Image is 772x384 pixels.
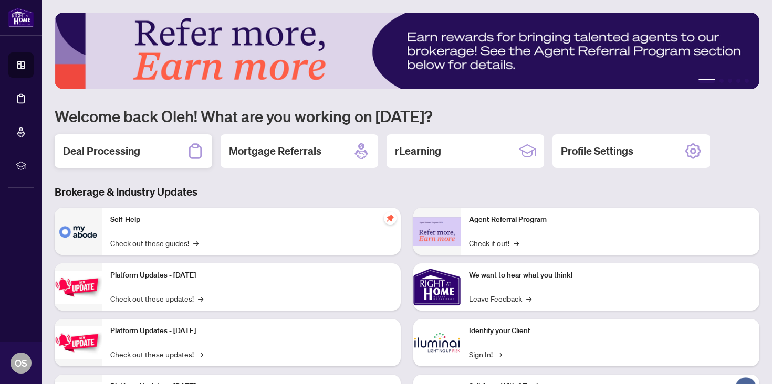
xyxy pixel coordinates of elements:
[55,208,102,255] img: Self-Help
[8,8,34,27] img: logo
[745,79,749,83] button: 5
[730,347,761,379] button: Open asap
[469,348,502,360] a: Sign In!→
[413,263,461,311] img: We want to hear what you think!
[736,79,740,83] button: 4
[395,144,441,158] h2: rLearning
[469,293,531,304] a: Leave Feedback→
[110,348,203,360] a: Check out these updates!→
[384,212,397,225] span: pushpin
[110,214,392,226] p: Self-Help
[514,237,519,249] span: →
[229,144,321,158] h2: Mortgage Referrals
[413,217,461,246] img: Agent Referral Program
[55,13,759,89] img: Slide 0
[198,293,203,304] span: →
[719,79,724,83] button: 2
[469,270,751,281] p: We want to hear what you think!
[198,348,203,360] span: →
[497,348,502,360] span: →
[110,325,392,337] p: Platform Updates - [DATE]
[698,79,715,83] button: 1
[728,79,732,83] button: 3
[55,326,102,359] img: Platform Updates - July 8, 2025
[55,106,759,126] h1: Welcome back Oleh! What are you working on [DATE]?
[110,237,199,249] a: Check out these guides!→
[561,144,633,158] h2: Profile Settings
[469,237,519,249] a: Check it out!→
[55,185,759,199] h3: Brokerage & Industry Updates
[55,271,102,304] img: Platform Updates - July 21, 2025
[15,356,27,370] span: OS
[110,270,392,281] p: Platform Updates - [DATE]
[413,319,461,366] img: Identify your Client
[469,325,751,337] p: Identify your Client
[63,144,140,158] h2: Deal Processing
[110,293,203,304] a: Check out these updates!→
[526,293,531,304] span: →
[469,214,751,226] p: Agent Referral Program
[193,237,199,249] span: →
